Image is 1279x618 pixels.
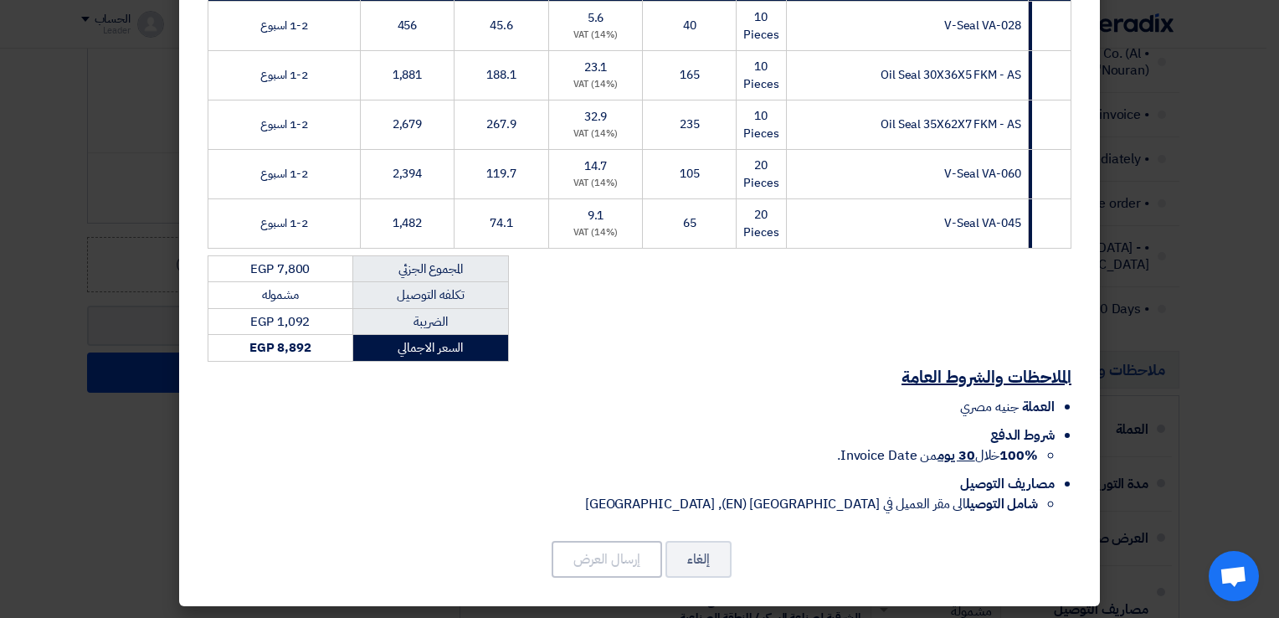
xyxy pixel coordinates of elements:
span: 65 [683,214,696,232]
span: 235 [680,116,700,133]
span: جنيه مصري [960,397,1018,417]
span: 23.1 [584,59,608,76]
span: 1-2 اسبوع [260,116,307,133]
strong: EGP 8,892 [249,338,311,357]
span: V-Seal VA-028 [944,17,1021,34]
span: 2,394 [393,165,423,183]
strong: شامل التوصيل [966,494,1038,514]
span: 10 Pieces [743,8,778,44]
span: مصاريف التوصيل [960,474,1055,494]
span: 1,881 [393,66,423,84]
span: 188.1 [486,66,516,84]
span: 1-2 اسبوع [260,17,307,34]
span: V-Seal VA-045 [944,214,1021,232]
span: مشموله [262,286,299,304]
span: 2,679 [393,116,423,133]
span: العملة [1022,397,1055,417]
span: EGP 1,092 [250,312,310,331]
span: 1-2 اسبوع [260,66,307,84]
div: (14%) VAT [556,127,636,142]
button: إلغاء [665,541,732,578]
span: 45.6 [490,17,513,34]
span: 105 [680,165,700,183]
span: 1,482 [393,214,423,232]
span: 267.9 [486,116,516,133]
span: 5.6 [588,9,604,27]
span: 1-2 اسبوع [260,214,307,232]
div: (14%) VAT [556,177,636,191]
u: الملاحظات والشروط العامة [901,364,1071,389]
div: Open chat [1209,551,1259,601]
li: الى مقر العميل في [GEOGRAPHIC_DATA] (EN), [GEOGRAPHIC_DATA] [208,494,1038,514]
span: 20 Pieces [743,206,778,241]
span: 1-2 اسبوع [260,165,307,183]
span: Oil Seal 30X36X5 FKM - AS [881,66,1021,84]
td: EGP 7,800 [208,255,353,282]
span: 10 Pieces [743,107,778,142]
strong: 100% [999,445,1038,466]
u: 30 يوم [937,445,974,466]
span: 74.1 [490,214,513,232]
span: 456 [398,17,418,34]
span: 9.1 [588,207,604,224]
span: 10 Pieces [743,58,778,93]
span: 40 [683,17,696,34]
td: الضريبة [352,308,508,335]
span: 14.7 [584,157,608,175]
div: (14%) VAT [556,28,636,43]
div: (14%) VAT [556,226,636,240]
span: 20 Pieces [743,157,778,192]
span: 119.7 [486,165,516,183]
span: V-Seal VA-060 [944,165,1021,183]
td: المجموع الجزئي [352,255,508,282]
span: Oil Seal 35X62X7 FKM - AS [881,116,1021,133]
td: تكلفه التوصيل [352,282,508,309]
span: شروط الدفع [990,425,1055,445]
span: 32.9 [584,108,608,126]
span: خلال من Invoice Date. [837,445,1038,466]
span: 165 [680,66,700,84]
td: السعر الاجمالي [352,335,508,362]
div: (14%) VAT [556,78,636,92]
button: إرسال العرض [552,541,662,578]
